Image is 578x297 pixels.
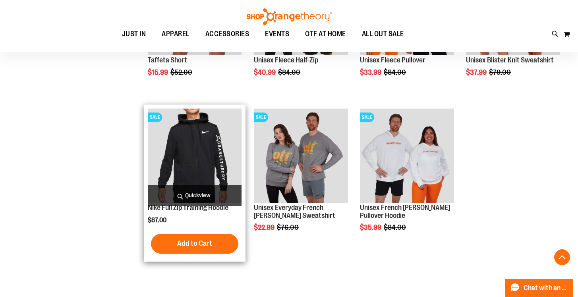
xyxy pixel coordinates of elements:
[148,113,162,122] span: SALE
[362,25,404,43] span: ALL OUT SALE
[254,56,318,64] a: Unisex Fleece Half-Zip
[162,25,189,43] span: APPAREL
[122,25,146,43] span: JUST IN
[360,223,383,231] span: $35.99
[148,109,242,204] a: Product image for Nike Full Zip Training HoodieSALE
[360,56,425,64] a: Unisex Fleece Pullover
[250,105,352,252] div: product
[148,185,242,206] a: Quickview
[554,249,570,265] button: Back To Top
[360,68,383,76] span: $33.99
[148,109,242,203] img: Product image for Nike Full Zip Training Hoodie
[360,109,454,204] a: Product image for Unisex French Terry Pullover HoodieSALE
[205,25,249,43] span: ACCESSORIES
[360,204,450,219] a: Unisex French [PERSON_NAME] Pullover Hoodie
[254,109,348,204] a: Product image for Unisex Everyday French Terry Crewneck SweatshirtSALE
[254,204,335,219] a: Unisex Everyday French [PERSON_NAME] Sweatshirt
[254,223,276,231] span: $22.99
[305,25,346,43] span: OTF AT HOME
[384,68,407,76] span: $84.00
[170,68,193,76] span: $52.00
[246,8,333,25] img: Shop Orangetheory
[524,284,568,292] span: Chat with an Expert
[177,239,212,248] span: Add to Cart
[384,223,407,231] span: $84.00
[278,68,302,76] span: $84.00
[148,204,228,212] a: Nike Full Zip Training Hoodie
[148,56,187,64] a: Taffeta Short
[254,68,277,76] span: $40.99
[148,217,168,224] span: $87.00
[466,56,554,64] a: Unisex Blister Knit Sweatshirt
[277,223,300,231] span: $76.00
[265,25,289,43] span: EVENTS
[356,105,458,252] div: product
[466,68,488,76] span: $37.99
[360,109,454,203] img: Product image for Unisex French Terry Pullover Hoodie
[360,113,374,122] span: SALE
[144,105,246,261] div: product
[505,279,574,297] button: Chat with an Expert
[254,113,268,122] span: SALE
[489,68,512,76] span: $79.00
[148,68,169,76] span: $15.99
[151,234,238,254] button: Add to Cart
[254,109,348,203] img: Product image for Unisex Everyday French Terry Crewneck Sweatshirt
